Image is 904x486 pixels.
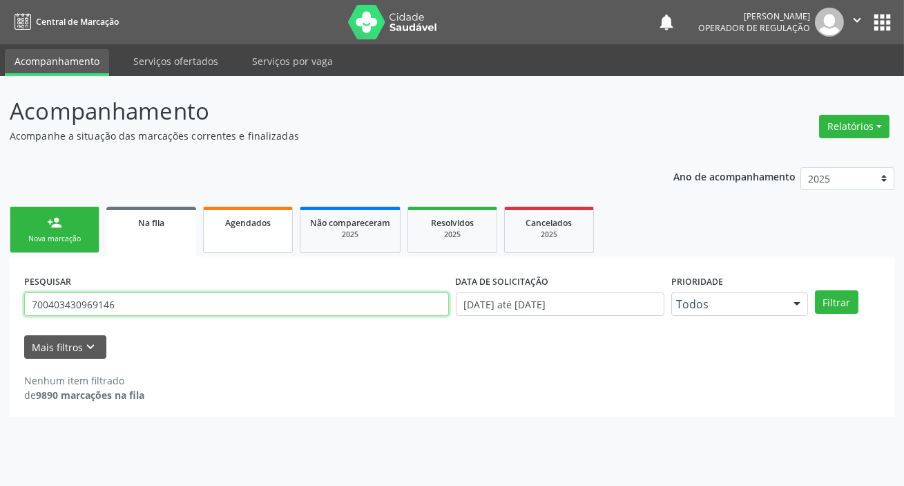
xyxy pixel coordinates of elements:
div: 2025 [310,230,390,240]
span: Todos [676,297,780,311]
span: Resolvidos [431,217,474,229]
p: Acompanhamento [10,94,629,129]
span: Na fila [138,217,164,229]
a: Central de Marcação [10,10,119,33]
img: img [815,8,844,37]
span: Central de Marcação [36,16,119,28]
label: Prioridade [671,271,723,292]
strong: 9890 marcações na fila [36,389,144,402]
label: DATA DE SOLICITAÇÃO [456,271,549,292]
span: Cancelados [526,217,573,229]
span: Agendados [225,217,271,229]
p: Ano de acompanhamento [673,167,796,185]
div: Nova marcação [20,234,89,244]
button:  [844,8,870,37]
label: PESQUISAR [24,271,71,292]
div: 2025 [418,230,487,240]
button: notifications [657,12,676,32]
button: Mais filtroskeyboard_arrow_down [24,335,106,359]
div: person_add [47,215,62,230]
a: Serviços por vaga [242,49,343,73]
div: [PERSON_NAME] [698,10,810,22]
span: Não compareceram [310,217,390,229]
button: Relatórios [819,115,889,138]
div: de [24,388,144,402]
p: Acompanhe a situação das marcações correntes e finalizadas [10,129,629,143]
a: Acompanhamento [5,49,109,76]
div: Nenhum item filtrado [24,373,144,388]
i: keyboard_arrow_down [84,339,99,355]
span: Operador de regulação [698,22,810,34]
div: 2025 [514,230,584,240]
input: Selecione um intervalo [456,292,664,316]
a: Serviços ofertados [124,49,228,73]
input: Nome, CNS [24,292,449,316]
i:  [849,12,865,28]
button: apps [870,10,894,35]
button: Filtrar [815,290,858,314]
